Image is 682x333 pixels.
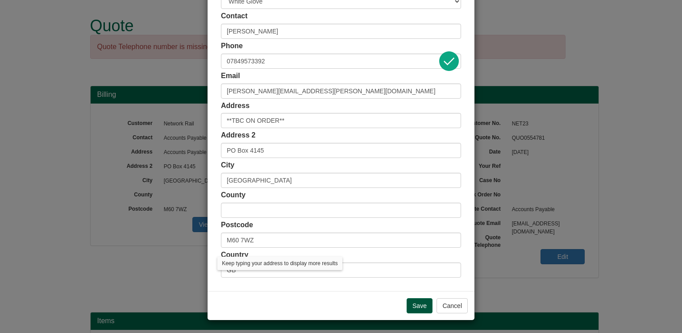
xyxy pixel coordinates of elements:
label: Contact [221,11,248,21]
label: Email [221,71,240,81]
label: Postcode [221,220,253,230]
button: Cancel [437,298,468,313]
input: Mobile Preferred [221,54,461,69]
label: Address [221,101,250,111]
label: County [221,190,245,200]
label: Address 2 [221,130,255,141]
label: Country [221,250,248,260]
div: Keep typing your address to display more results [217,257,342,270]
label: City [221,160,234,171]
input: Save [407,298,432,313]
label: Phone [221,41,243,51]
